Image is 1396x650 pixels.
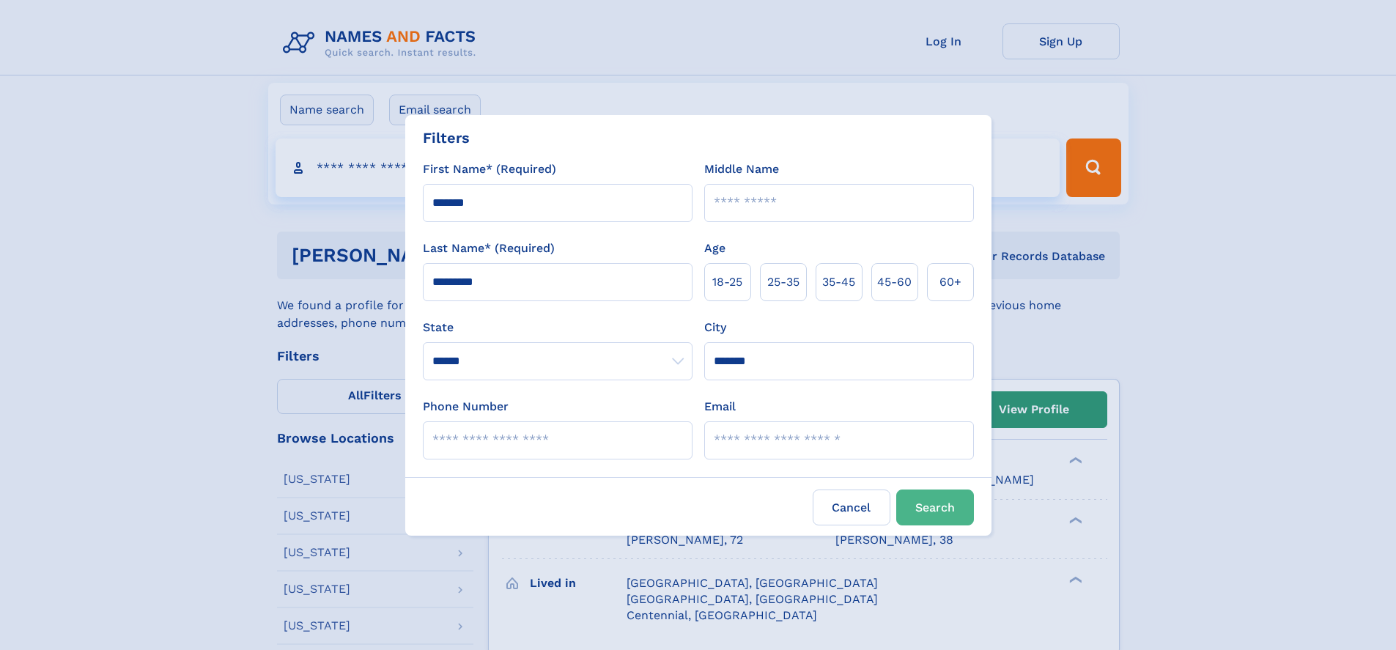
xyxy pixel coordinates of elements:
[896,490,974,525] button: Search
[423,160,556,178] label: First Name* (Required)
[423,127,470,149] div: Filters
[704,240,725,257] label: Age
[423,319,693,336] label: State
[704,319,726,336] label: City
[767,273,799,291] span: 25‑35
[712,273,742,291] span: 18‑25
[822,273,855,291] span: 35‑45
[423,398,509,416] label: Phone Number
[939,273,961,291] span: 60+
[813,490,890,525] label: Cancel
[423,240,555,257] label: Last Name* (Required)
[704,160,779,178] label: Middle Name
[877,273,912,291] span: 45‑60
[704,398,736,416] label: Email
